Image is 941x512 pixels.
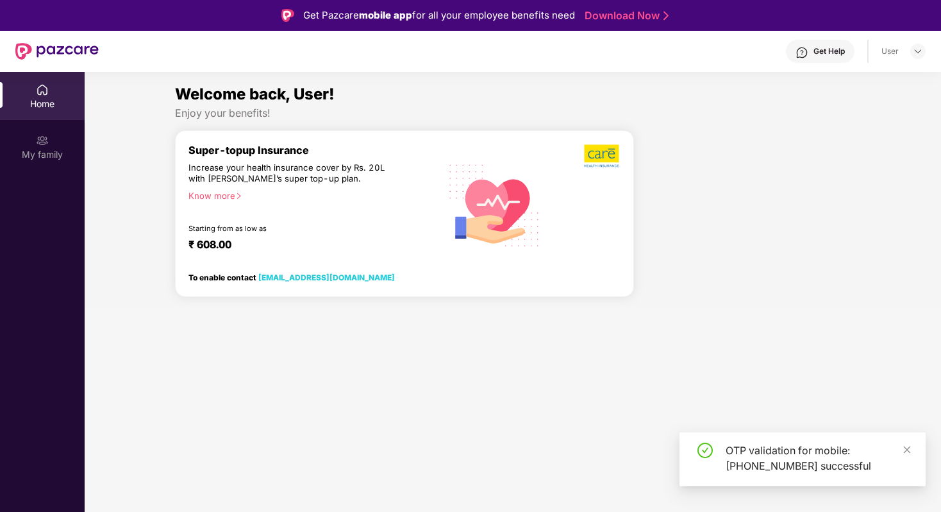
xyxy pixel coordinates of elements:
span: close [903,445,912,454]
div: To enable contact [188,273,395,282]
div: Get Pazcare for all your employee benefits need [303,8,575,23]
img: svg+xml;base64,PHN2ZyBpZD0iSG9tZSIgeG1sbnM9Imh0dHA6Ly93d3cudzMub3JnLzIwMDAvc3ZnIiB3aWR0aD0iMjAiIG... [36,83,49,96]
a: [EMAIL_ADDRESS][DOMAIN_NAME] [258,273,395,282]
img: Logo [281,9,294,22]
div: User [881,46,899,56]
a: Download Now [585,9,665,22]
img: svg+xml;base64,PHN2ZyBpZD0iSGVscC0zMngzMiIgeG1sbnM9Imh0dHA6Ly93d3cudzMub3JnLzIwMDAvc3ZnIiB3aWR0aD... [795,46,808,59]
strong: mobile app [359,9,412,21]
div: Super-topup Insurance [188,144,440,157]
span: check-circle [697,443,713,458]
span: right [235,192,242,200]
span: Welcome back, User! [175,85,335,103]
img: b5dec4f62d2307b9de63beb79f102df3.png [584,144,620,168]
div: Starting from as low as [188,224,386,233]
img: svg+xml;base64,PHN2ZyB3aWR0aD0iMjAiIGhlaWdodD0iMjAiIHZpZXdCb3g9IjAgMCAyMCAyMCIgZmlsbD0ibm9uZSIgeG... [36,134,49,147]
div: Increase your health insurance cover by Rs. 20L with [PERSON_NAME]’s super top-up plan. [188,162,385,185]
div: Know more [188,191,433,200]
img: svg+xml;base64,PHN2ZyB4bWxucz0iaHR0cDovL3d3dy53My5vcmcvMjAwMC9zdmciIHhtbG5zOnhsaW5rPSJodHRwOi8vd3... [440,149,549,259]
div: OTP validation for mobile: [PHONE_NUMBER] successful [726,443,910,474]
img: Stroke [663,9,669,22]
div: Enjoy your benefits! [175,107,851,120]
img: New Pazcare Logo [15,43,99,60]
div: Get Help [813,46,845,56]
img: svg+xml;base64,PHN2ZyBpZD0iRHJvcGRvd24tMzJ4MzIiIHhtbG5zPSJodHRwOi8vd3d3LnczLm9yZy8yMDAwL3N2ZyIgd2... [913,46,923,56]
div: ₹ 608.00 [188,238,428,253]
